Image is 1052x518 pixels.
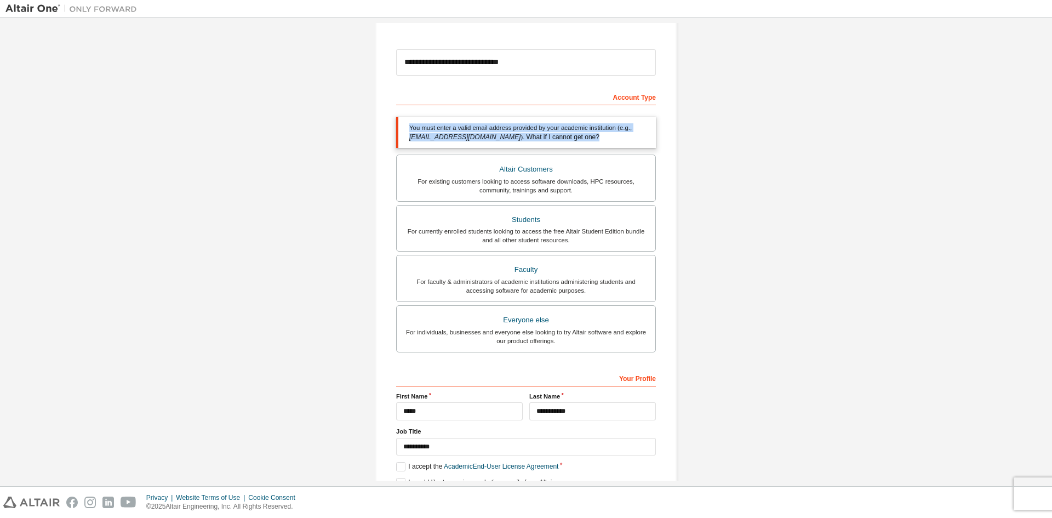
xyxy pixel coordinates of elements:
div: Privacy [146,493,176,502]
div: For individuals, businesses and everyone else looking to try Altair software and explore our prod... [403,328,649,345]
label: Last Name [529,392,656,401]
p: © 2025 Altair Engineering, Inc. All Rights Reserved. [146,502,302,511]
label: Job Title [396,427,656,436]
img: Altair One [5,3,142,14]
div: Website Terms of Use [176,493,248,502]
label: First Name [396,392,523,401]
div: For existing customers looking to access software downloads, HPC resources, community, trainings ... [403,177,649,195]
img: facebook.svg [66,497,78,508]
div: Faculty [403,262,649,277]
div: Everyone else [403,312,649,328]
div: Altair Customers [403,162,649,177]
span: [EMAIL_ADDRESS][DOMAIN_NAME] [409,133,521,141]
div: For faculty & administrators of academic institutions administering students and accessing softwa... [403,277,649,295]
img: instagram.svg [84,497,96,508]
div: You must enter a valid email address provided by your academic institution (e.g., ). [396,117,656,148]
div: Account Type [396,88,656,105]
a: Academic End-User License Agreement [444,463,558,470]
label: I accept the [396,462,558,471]
div: Your Profile [396,369,656,386]
label: I would like to receive marketing emails from Altair [396,478,554,487]
img: altair_logo.svg [3,497,60,508]
div: For currently enrolled students looking to access the free Altair Student Edition bundle and all ... [403,227,649,244]
div: Cookie Consent [248,493,301,502]
div: Students [403,212,649,227]
a: What if I cannot get one? [527,133,599,141]
img: youtube.svg [121,497,136,508]
img: linkedin.svg [102,497,114,508]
